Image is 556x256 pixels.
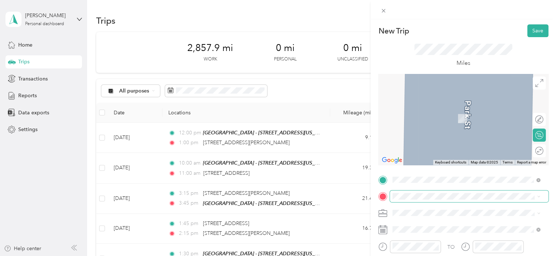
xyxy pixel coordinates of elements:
[515,215,556,256] iframe: Everlance-gr Chat Button Frame
[380,155,404,165] img: Google
[502,160,513,164] a: Terms (opens in new tab)
[378,26,409,36] p: New Trip
[435,160,466,165] button: Keyboard shortcuts
[517,160,546,164] a: Report a map error
[471,160,498,164] span: Map data ©2025
[527,24,548,37] button: Save
[457,59,470,68] p: Miles
[447,243,455,251] div: TO
[380,155,404,165] a: Open this area in Google Maps (opens a new window)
